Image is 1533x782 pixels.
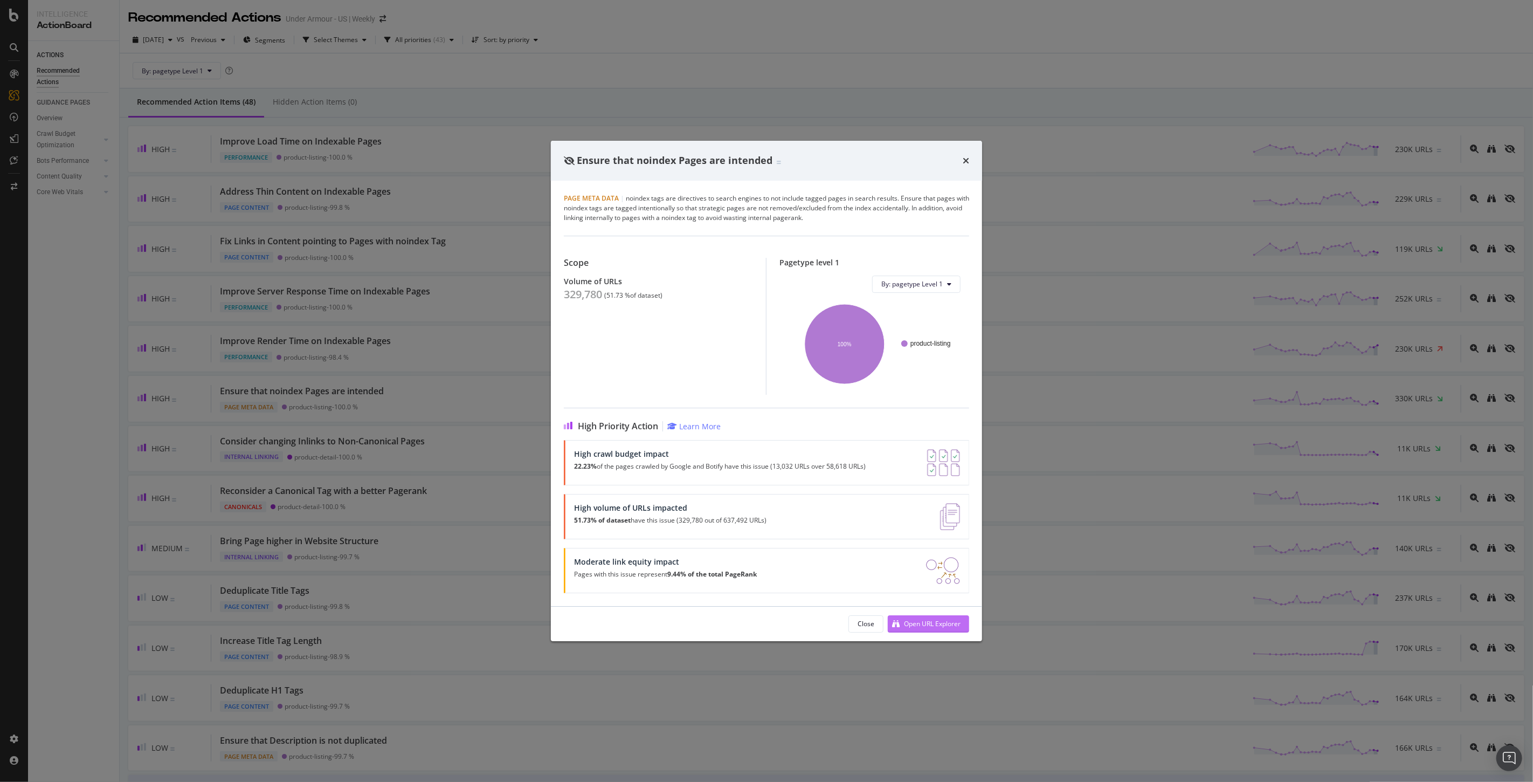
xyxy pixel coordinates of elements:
span: Page Meta Data [564,194,619,203]
div: noindex tags are directives to search engines to not include tagged pages in search results. Ensu... [564,194,969,223]
p: Pages with this issue represent [574,571,757,578]
div: Open URL Explorer [904,619,961,628]
div: modal [551,141,982,641]
div: 329,780 [564,288,602,301]
div: Moderate link equity impact [574,557,757,566]
button: Close [848,615,883,633]
strong: 9.44% of the total PageRank [667,570,757,579]
strong: 22.23% [574,462,597,471]
div: Volume of URLs [564,277,753,286]
button: By: pagetype Level 1 [872,276,961,293]
div: High volume of URLs impacted [574,503,766,512]
strong: 51.73% of dataset [574,516,631,525]
text: product-listing [910,340,951,347]
img: DDxVyA23.png [926,557,960,584]
div: Learn More [679,421,721,431]
img: AY0oso9MOvYAAAAASUVORK5CYII= [927,449,960,476]
svg: A chart. [788,301,961,386]
div: ( 51.73 % of dataset ) [604,292,662,299]
img: Equal [777,161,781,164]
span: High Priority Action [578,421,658,431]
div: Scope [564,258,753,268]
a: Learn More [667,421,721,431]
p: have this issue (329,780 out of 637,492 URLs) [574,517,766,524]
div: eye-slash [564,156,575,165]
span: | [620,194,624,203]
button: Open URL Explorer [888,615,969,633]
img: e5DMFwAAAABJRU5ErkJggg== [940,503,960,530]
span: Ensure that noindex Pages are intended [577,154,772,167]
text: 100% [838,341,852,347]
div: Close [858,619,874,628]
div: Pagetype level 1 [779,258,969,267]
div: High crawl budget impact [574,449,866,458]
div: Open Intercom Messenger [1496,745,1522,771]
p: of the pages crawled by Google and Botify have this issue (13,032 URLs over 58,618 URLs) [574,463,866,470]
span: By: pagetype Level 1 [881,279,943,289]
div: times [963,154,969,168]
